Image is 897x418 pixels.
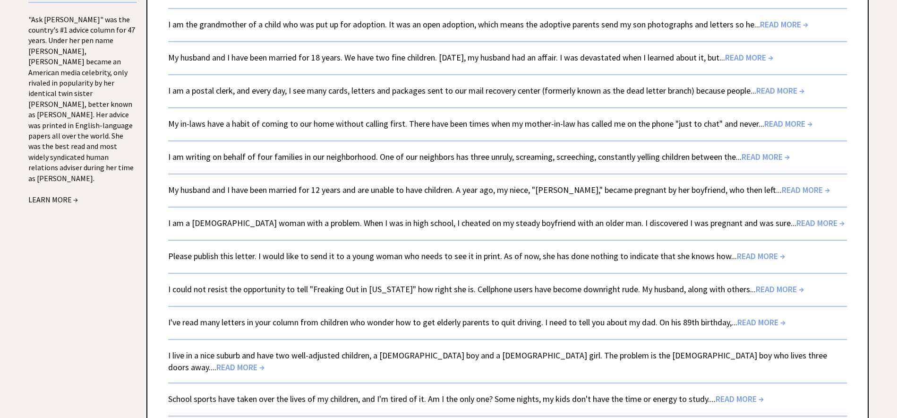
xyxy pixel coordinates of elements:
a: I am a [DEMOGRAPHIC_DATA] woman with a problem. When I was in high school, I cheated on my steady... [168,218,845,228]
a: My husband and I have been married for 12 years and are unable to have children. A year ago, my n... [168,184,830,195]
span: READ MORE → [756,85,804,96]
div: "Ask [PERSON_NAME]" was the country's #1 advice column for 47 years. Under her pen name [PERSON_N... [28,14,137,206]
span: READ MORE → [756,284,804,295]
span: READ MORE → [742,151,790,162]
a: I live in a nice suburb and have two well-adjusted children, a [DEMOGRAPHIC_DATA] boy and a [DEMO... [168,350,827,373]
a: School sports have taken over the lives of my children, and I'm tired of it. Am I the only one? S... [168,393,764,404]
a: I am a postal clerk, and every day, I see many cards, letters and packages sent to our mail recov... [168,85,804,96]
span: READ MORE → [764,118,812,129]
span: READ MORE → [737,317,786,328]
a: I've read many letters in your column from children who wonder how to get elderly parents to quit... [168,317,786,328]
span: READ MORE → [716,393,764,404]
a: LEARN MORE → [28,195,78,204]
span: READ MORE → [737,251,785,261]
span: READ MORE → [760,19,808,30]
span: READ MORE → [216,362,265,373]
span: READ MORE → [782,184,830,195]
a: My in-laws have a habit of coming to our home without calling first. There have been times when m... [168,118,812,129]
a: I could not resist the opportunity to tell "Freaking Out in [US_STATE]" how right she is. Cellpho... [168,284,804,295]
a: I am the grandmother of a child who was put up for adoption. It was an open adoption, which means... [168,19,808,30]
span: READ MORE → [725,52,773,63]
a: My husband and I have been married for 18 years. We have two fine children. [DATE], my husband ha... [168,52,773,63]
span: READ MORE → [796,218,845,228]
a: Please publish this letter. I would like to send it to a young woman who needs to see it in print... [168,251,785,261]
a: I am writing on behalf of four families in our neighborhood. One of our neighbors has three unrul... [168,151,790,162]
